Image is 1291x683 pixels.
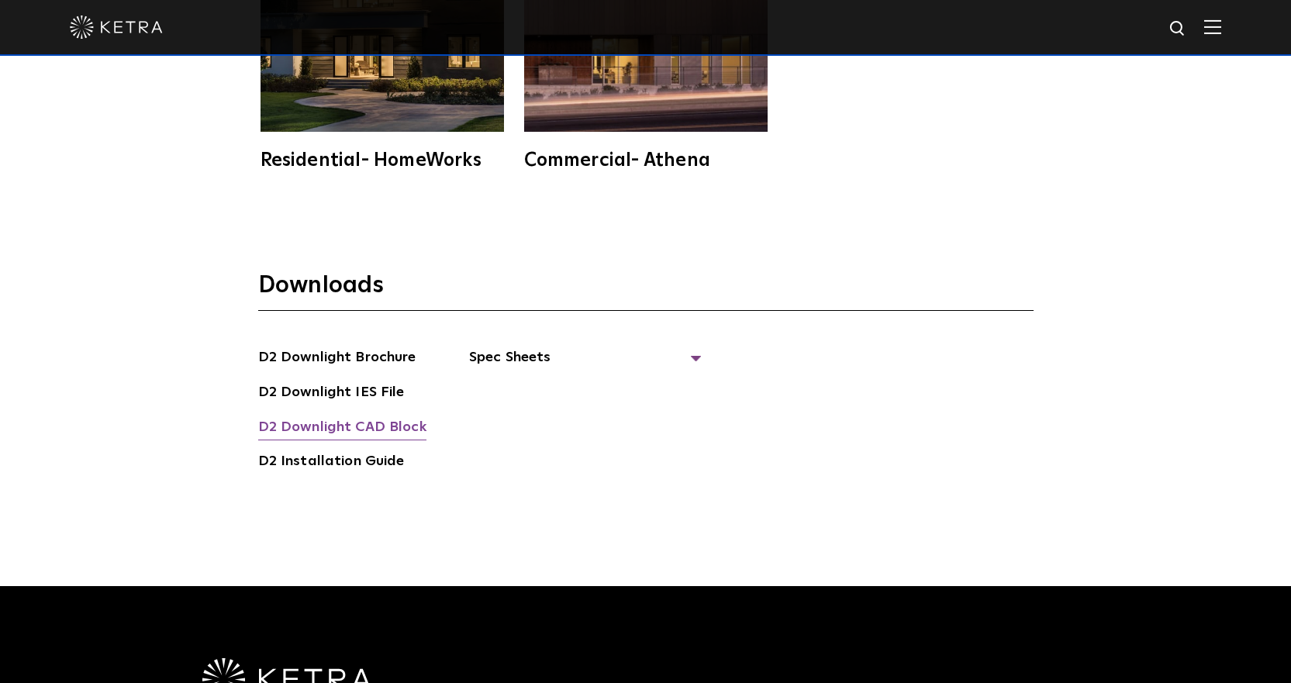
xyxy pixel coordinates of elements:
[1168,19,1188,39] img: search icon
[70,16,163,39] img: ketra-logo-2019-white
[258,347,416,371] a: D2 Downlight Brochure
[258,416,426,441] a: D2 Downlight CAD Block
[258,450,405,475] a: D2 Installation Guide
[258,381,405,406] a: D2 Downlight IES File
[1204,19,1221,34] img: Hamburger%20Nav.svg
[258,271,1034,311] h3: Downloads
[469,347,702,381] span: Spec Sheets
[524,151,768,170] div: Commercial- Athena
[261,151,504,170] div: Residential- HomeWorks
